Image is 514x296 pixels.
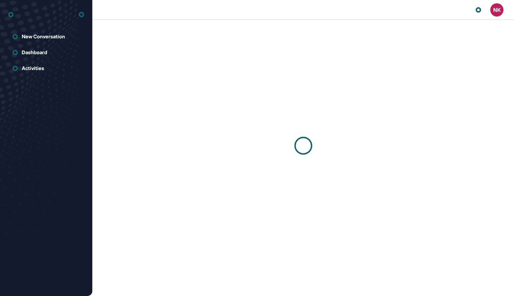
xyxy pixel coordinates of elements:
div: New Conversation [22,34,65,40]
a: Dashboard [8,46,84,59]
button: NK [490,3,503,17]
a: New Conversation [8,30,84,43]
a: Activities [8,62,84,75]
div: Activities [22,65,44,71]
div: entrapeer-logo [8,9,14,20]
div: Dashboard [22,50,47,55]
